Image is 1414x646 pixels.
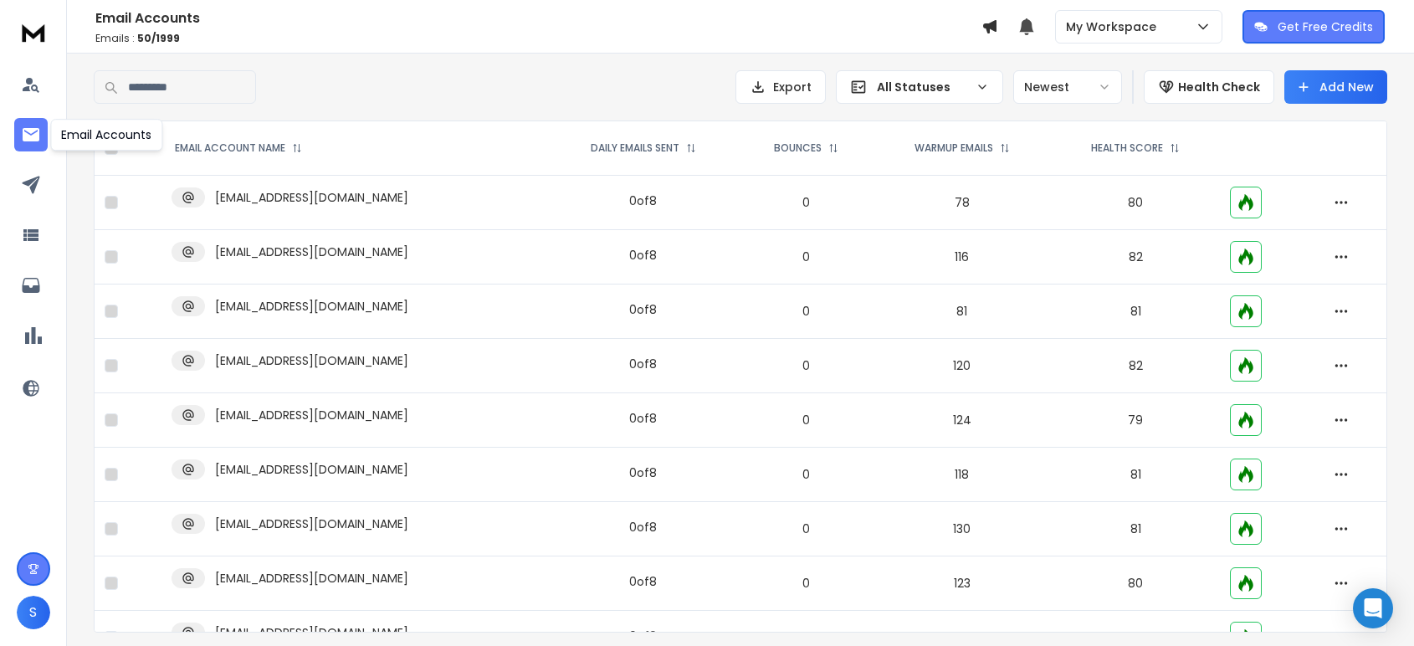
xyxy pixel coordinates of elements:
td: 120 [873,339,1051,393]
div: 0 of 8 [629,464,657,481]
button: S [17,596,50,629]
div: 0 of 8 [629,573,657,590]
div: 0 of 8 [629,356,657,372]
div: 0 of 8 [629,301,657,318]
p: [EMAIL_ADDRESS][DOMAIN_NAME] [215,352,408,369]
img: logo [17,17,50,48]
td: 81 [873,285,1051,339]
div: Open Intercom Messenger [1353,588,1393,628]
td: 124 [873,393,1051,448]
td: 82 [1052,339,1221,393]
p: HEALTH SCORE [1091,141,1163,155]
td: 123 [873,556,1051,611]
div: 0 of 8 [629,410,657,427]
p: 0 [750,466,863,483]
button: Add New [1284,70,1387,104]
button: Get Free Credits [1242,10,1385,44]
button: Newest [1013,70,1122,104]
h1: Email Accounts [95,8,981,28]
td: 80 [1052,176,1221,230]
td: 118 [873,448,1051,502]
p: WARMUP EMAILS [914,141,993,155]
td: 79 [1052,393,1221,448]
div: 0 of 8 [629,519,657,536]
p: 0 [750,194,863,211]
div: 0 of 8 [629,192,657,209]
p: 0 [750,575,863,592]
p: [EMAIL_ADDRESS][DOMAIN_NAME] [215,461,408,478]
p: 0 [750,520,863,537]
p: DAILY EMAILS SENT [591,141,679,155]
p: Health Check [1178,79,1260,95]
div: 0 of 8 [629,247,657,264]
span: 50 / 1999 [137,31,180,45]
p: [EMAIL_ADDRESS][DOMAIN_NAME] [215,624,408,641]
p: 0 [750,357,863,374]
p: 0 [750,629,863,646]
p: Emails : [95,32,981,45]
p: 0 [750,303,863,320]
p: All Statuses [877,79,969,95]
div: Email Accounts [50,119,162,151]
p: [EMAIL_ADDRESS][DOMAIN_NAME] [215,407,408,423]
td: 81 [1052,502,1221,556]
p: Get Free Credits [1278,18,1373,35]
td: 81 [1052,285,1221,339]
button: Health Check [1144,70,1274,104]
p: 0 [750,412,863,428]
p: [EMAIL_ADDRESS][DOMAIN_NAME] [215,515,408,532]
p: [EMAIL_ADDRESS][DOMAIN_NAME] [215,298,408,315]
td: 78 [873,176,1051,230]
td: 130 [873,502,1051,556]
div: 0 of 8 [629,628,657,644]
p: BOUNCES [774,141,822,155]
button: Export [735,70,826,104]
div: EMAIL ACCOUNT NAME [175,141,302,155]
td: 81 [1052,448,1221,502]
td: 82 [1052,230,1221,285]
td: 116 [873,230,1051,285]
p: 0 [750,249,863,265]
td: 80 [1052,556,1221,611]
p: [EMAIL_ADDRESS][DOMAIN_NAME] [215,189,408,206]
p: [EMAIL_ADDRESS][DOMAIN_NAME] [215,570,408,587]
p: My Workspace [1066,18,1163,35]
p: [EMAIL_ADDRESS][DOMAIN_NAME] [215,244,408,260]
